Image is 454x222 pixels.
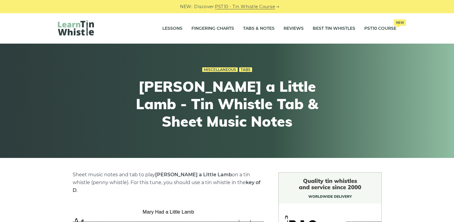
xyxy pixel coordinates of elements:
[239,67,252,72] a: Tabs
[394,19,406,26] span: New
[202,67,238,72] a: Miscellaneous
[313,21,355,36] a: Best Tin Whistles
[73,180,260,193] strong: key of D
[243,21,275,36] a: Tabs & Notes
[58,20,94,35] img: LearnTinWhistle.com
[284,21,304,36] a: Reviews
[191,21,234,36] a: Fingering Charts
[73,171,264,194] p: Sheet music notes and tab to play on a tin whistle (penny whistle). For this tune, you should use...
[117,78,338,130] h1: [PERSON_NAME] a Little Lamb - Tin Whistle Tab & Sheet Music Notes
[364,21,396,36] a: PST10 CourseNew
[155,172,232,177] strong: [PERSON_NAME] a Little Lamb
[162,21,182,36] a: Lessons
